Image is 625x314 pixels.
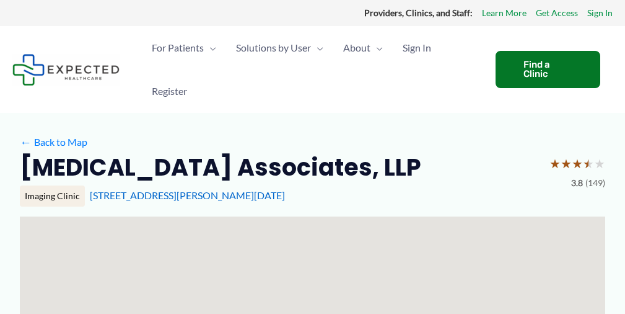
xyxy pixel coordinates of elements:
[142,70,197,113] a: Register
[20,136,32,148] span: ←
[204,26,216,70] span: Menu Toggle
[142,26,483,113] nav: Primary Site Navigation
[549,152,561,175] span: ★
[482,5,527,21] a: Learn More
[594,152,605,175] span: ★
[403,26,431,70] span: Sign In
[20,133,87,151] a: ←Back to Map
[152,26,204,70] span: For Patients
[370,26,383,70] span: Menu Toggle
[393,26,441,70] a: Sign In
[90,189,285,201] a: [STREET_ADDRESS][PERSON_NAME][DATE]
[561,152,572,175] span: ★
[236,26,311,70] span: Solutions by User
[572,152,583,175] span: ★
[152,70,187,113] span: Register
[496,51,600,88] a: Find a Clinic
[364,7,473,18] strong: Providers, Clinics, and Staff:
[226,26,333,70] a: Solutions by UserMenu Toggle
[343,26,370,70] span: About
[311,26,323,70] span: Menu Toggle
[585,175,605,191] span: (149)
[571,175,583,191] span: 3.8
[536,5,578,21] a: Get Access
[583,152,594,175] span: ★
[333,26,393,70] a: AboutMenu Toggle
[587,5,613,21] a: Sign In
[12,54,120,86] img: Expected Healthcare Logo - side, dark font, small
[20,152,421,182] h2: [MEDICAL_DATA] Associates, LLP
[142,26,226,70] a: For PatientsMenu Toggle
[20,186,85,207] div: Imaging Clinic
